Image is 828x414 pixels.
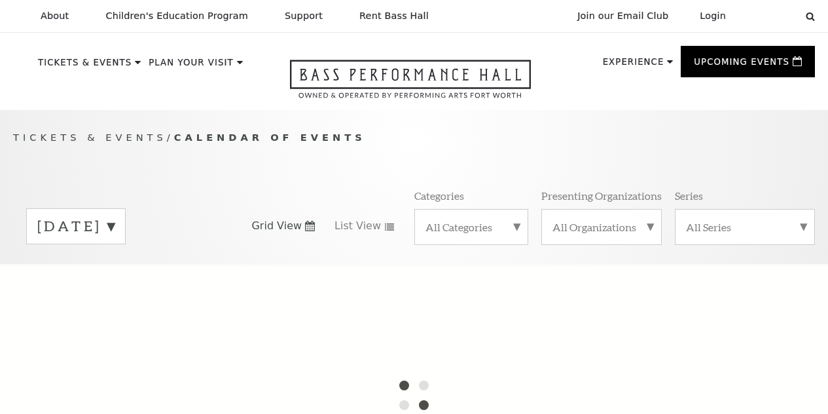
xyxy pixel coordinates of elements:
p: Presenting Organizations [541,189,662,202]
span: Calendar of Events [174,132,366,143]
p: Support [285,10,323,22]
p: Tickets & Events [38,58,132,74]
p: Categories [414,189,464,202]
p: / [13,130,815,146]
span: Grid View [251,219,302,233]
label: All Categories [425,220,518,234]
p: Rent Bass Hall [359,10,429,22]
span: Tickets & Events [13,132,167,143]
select: Select: [747,10,793,22]
p: Series [675,189,703,202]
p: Plan Your Visit [149,58,234,74]
span: List View [334,219,381,233]
p: Children's Education Program [105,10,248,22]
p: About [41,10,69,22]
p: Experience [603,58,664,73]
p: Upcoming Events [694,58,789,73]
label: All Series [686,220,804,234]
label: [DATE] [37,216,115,236]
label: All Organizations [552,220,651,234]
